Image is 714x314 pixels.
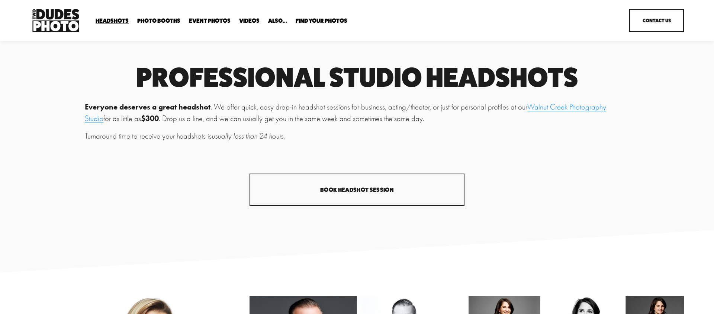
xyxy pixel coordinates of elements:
[30,7,81,34] img: Two Dudes Photo | Headshots, Portraits &amp; Photo Booths
[212,131,283,140] em: usually less than 24 hours
[85,101,629,124] p: . We offer quick, easy drop-in headshot sessions for business, acting/theater, or just for person...
[96,18,129,25] a: folder dropdown
[85,102,210,111] strong: Everyone deserves a great headshot
[141,114,159,123] strong: $300
[189,18,231,25] a: Event Photos
[85,65,629,89] h1: Professional Studio Headshots
[137,18,180,25] a: folder dropdown
[268,18,287,25] a: folder dropdown
[296,18,347,25] a: folder dropdown
[85,130,629,142] p: Turnaround time to receive your headshots is .
[296,18,347,24] span: Find Your Photos
[250,174,465,206] a: Book Headshot Session
[85,102,606,123] a: Walnut Creek Photography Studio
[629,9,684,32] a: Contact Us
[239,18,260,25] a: Videos
[96,18,129,24] span: Headshots
[268,18,287,24] span: Also...
[137,18,180,24] span: Photo Booths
